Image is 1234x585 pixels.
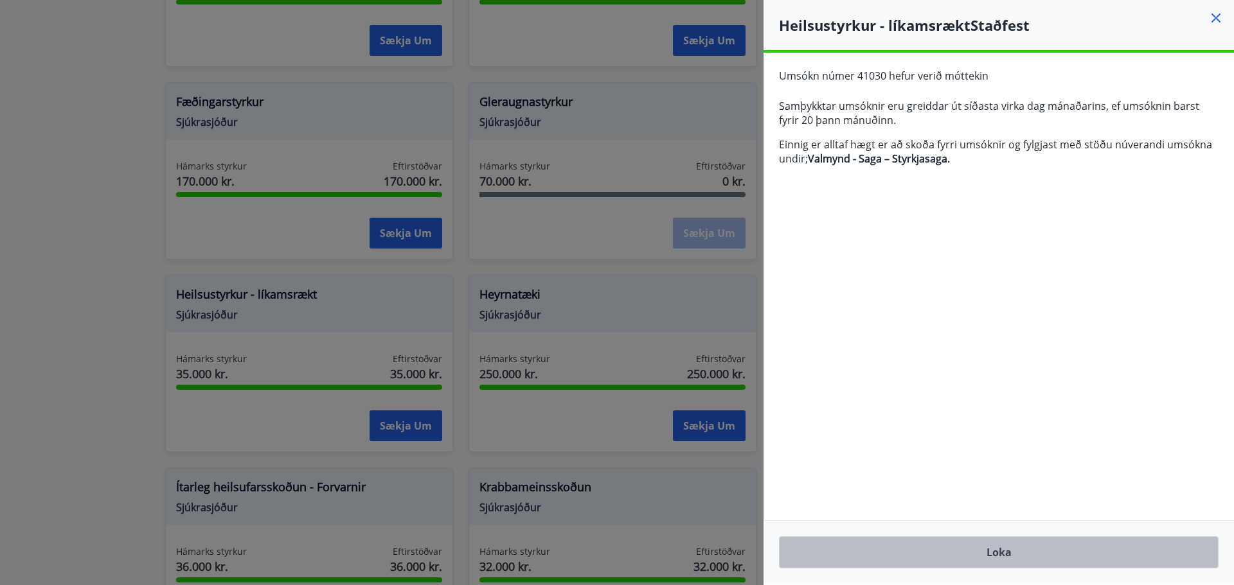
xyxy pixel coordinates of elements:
[779,15,1234,35] h4: Heilsustyrkur - líkamsrækt Staðfest
[808,152,950,166] strong: Valmynd - Saga – Styrkjasaga.
[779,99,1219,127] p: Samþykktar umsóknir eru greiddar út síðasta virka dag mánaðarins, ef umsóknin barst fyrir 20 þann...
[779,137,1219,166] p: Einnig er alltaf hægt er að skoða fyrri umsóknir og fylgjast með stöðu núverandi umsókna undir;
[779,536,1219,568] button: Loka
[779,69,988,83] span: Umsókn númer 41030 hefur verið móttekin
